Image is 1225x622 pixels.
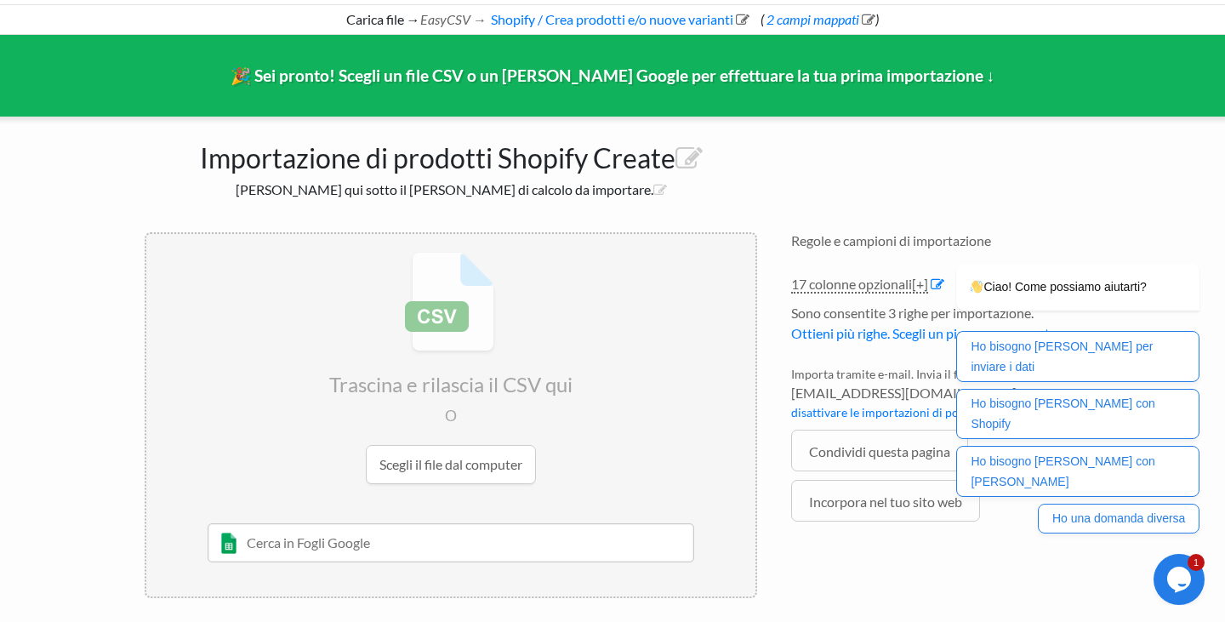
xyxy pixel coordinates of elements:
a: 2 campi mappati [764,11,875,27]
font: ( [761,11,764,27]
font: [PERSON_NAME] qui sotto il [PERSON_NAME] di calcolo da importare. [236,181,653,197]
input: Cerca in Fogli Google [208,523,695,562]
font: Condividi questa pagina [809,443,950,459]
font: 17 colonne opzionali [791,276,912,292]
font: [EMAIL_ADDRESS][DOMAIN_NAME] [791,385,1017,401]
iframe: widget di chat [902,172,1208,545]
font: Importa tramite e-mail. Invia il file CSV allegato a: [791,367,1051,381]
a: Condividi questa pagina [791,430,968,471]
a: disattivare le importazioni di posta elettronica [791,405,1034,419]
a: Ottieni più righe. Scegli un piano a pagamento. [791,325,1060,341]
iframe: widget di chat [1154,554,1208,605]
font: 2 campi mappati [766,11,859,27]
font: Shopify / Crea prodotti e/o nuove varianti [491,11,733,27]
font: Carica file → [346,11,420,27]
font: Sono consentite 3 righe per importazione. [791,305,1034,321]
font: 🎉 Sei pronto! Scegli un file CSV o un [PERSON_NAME] Google per effettuare la tua prima importazio... [231,66,995,85]
font: Regole e campioni di importazione [791,232,991,248]
a: 17 colonne opzionali[+] [791,276,928,294]
font: EasyCSV → [420,11,487,27]
font: Incorpora nel tuo sito web [809,494,962,510]
font: Importazione di prodotti Shopify Create [200,141,675,174]
a: Incorpora nel tuo sito web [791,480,980,522]
font: ) [875,11,879,27]
a: Shopify / Crea prodotti e/o nuove varianti [488,11,749,27]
